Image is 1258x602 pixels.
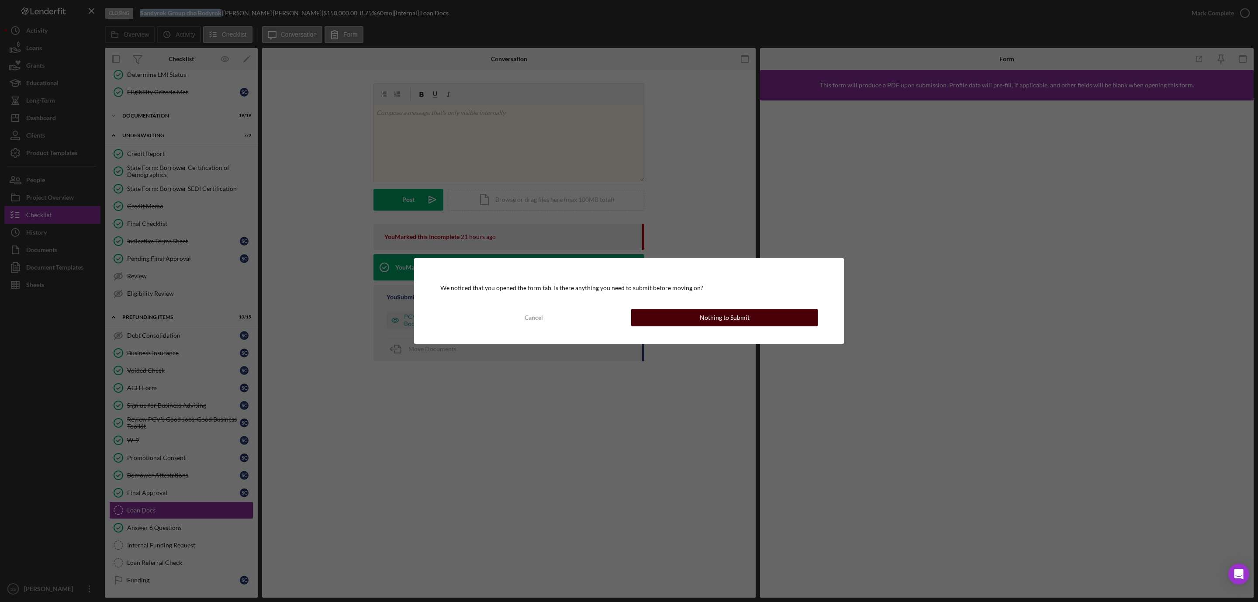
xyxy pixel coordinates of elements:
[1228,564,1249,585] div: Open Intercom Messenger
[700,309,750,326] div: Nothing to Submit
[631,309,818,326] button: Nothing to Submit
[440,309,627,326] button: Cancel
[525,309,543,326] div: Cancel
[440,284,818,291] div: We noticed that you opened the form tab. Is there anything you need to submit before moving on?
